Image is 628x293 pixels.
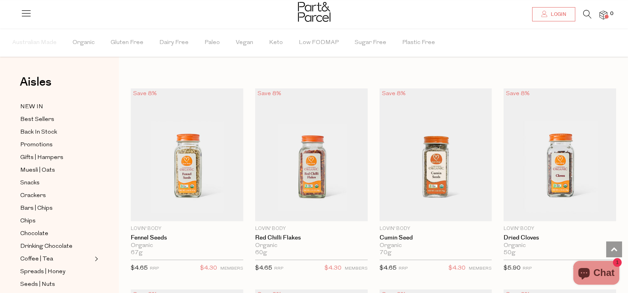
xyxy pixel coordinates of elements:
small: MEMBERS [345,266,368,271]
span: $4.30 [449,263,466,274]
a: Promotions [20,140,92,150]
a: Muesli | Oats [20,165,92,175]
span: $4.30 [324,263,342,274]
span: Best Sellers [20,115,54,124]
a: Best Sellers [20,115,92,124]
small: MEMBERS [469,266,492,271]
small: RRP [523,266,532,271]
div: Save 8% [255,88,284,99]
p: Lovin' Body [504,225,616,232]
span: Australian Made [12,29,57,57]
span: $4.65 [380,265,397,271]
span: Coffee | Tea [20,255,53,264]
span: Muesli | Oats [20,166,55,175]
img: Part&Parcel [298,2,330,22]
span: 67g [131,249,143,257]
span: $4.65 [255,265,272,271]
div: Organic [380,242,492,249]
span: Organic [73,29,95,57]
small: RRP [274,266,283,271]
a: Drinking Chocolate [20,241,92,251]
img: Dried Cloves [504,88,616,221]
div: Save 8% [131,88,159,99]
a: Gifts | Hampers [20,153,92,163]
a: Spreads | Honey [20,267,92,277]
span: 0 [608,10,615,17]
div: Organic [255,242,368,249]
span: Plastic Free [402,29,435,57]
img: Cumin Seed [380,88,492,221]
a: NEW IN [20,102,92,112]
a: Back In Stock [20,127,92,137]
span: NEW IN [20,102,43,112]
small: RRP [150,266,159,271]
button: Expand/Collapse Coffee | Tea [93,254,98,264]
p: Lovin' Body [131,225,243,232]
a: Red Chilli Flakes [255,234,368,241]
span: Dairy Free [159,29,189,57]
a: Chips [20,216,92,226]
small: MEMBERS [220,266,243,271]
span: Vegan [236,29,253,57]
span: Gifts | Hampers [20,153,63,163]
a: Login [532,7,575,21]
span: Paleo [204,29,220,57]
span: Back In Stock [20,128,57,137]
a: Snacks [20,178,92,188]
a: Fennel Seeds [131,234,243,241]
p: Lovin' Body [255,225,368,232]
div: Save 8% [380,88,408,99]
small: RRP [399,266,408,271]
span: Gluten Free [111,29,143,57]
span: Low FODMAP [299,29,339,57]
span: 70g [380,249,391,257]
a: Dried Cloves [504,234,616,241]
span: Crackers [20,191,46,201]
span: Chocolate [20,229,48,239]
img: Red Chilli Flakes [255,88,368,221]
span: Sugar Free [355,29,386,57]
a: Coffee | Tea [20,254,92,264]
span: Bars | Chips [20,204,53,213]
span: Promotions [20,140,53,150]
a: Crackers [20,191,92,201]
span: $4.65 [131,265,148,271]
div: Organic [131,242,243,249]
a: Chocolate [20,229,92,239]
span: Drinking Chocolate [20,242,73,251]
span: Aisles [20,73,52,91]
a: Bars | Chips [20,203,92,213]
span: $4.30 [200,263,217,274]
inbox-online-store-chat: Shopify online store chat [571,261,622,287]
span: 50g [504,249,515,257]
a: 0 [599,11,607,19]
a: Cumin Seed [380,234,492,241]
div: Save 8% [504,88,532,99]
span: Login [549,11,566,18]
span: Keto [269,29,283,57]
a: Seeds | Nuts [20,280,92,289]
span: $5.90 [504,265,521,271]
span: Spreads | Honey [20,267,65,277]
div: Organic [504,242,616,249]
span: Chips [20,216,36,226]
span: 60g [255,249,267,257]
a: Aisles [20,76,52,96]
p: Lovin' Body [380,225,492,232]
span: Snacks [20,178,40,188]
img: Fennel Seeds [131,88,243,221]
span: Seeds | Nuts [20,280,55,289]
